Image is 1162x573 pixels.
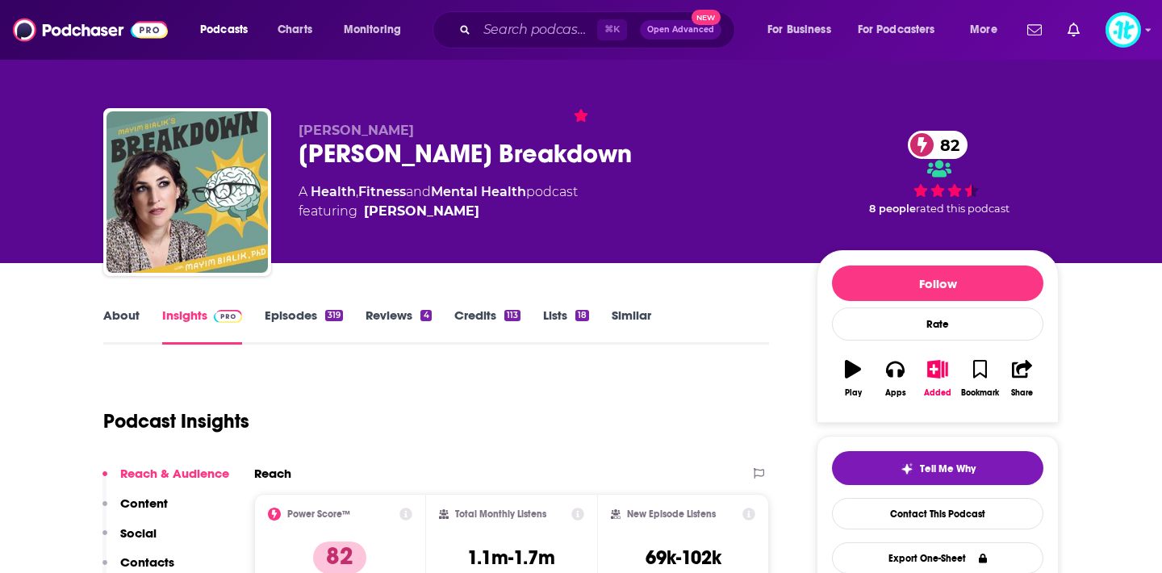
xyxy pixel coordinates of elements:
[120,554,174,570] p: Contacts
[575,310,589,321] div: 18
[885,388,906,398] div: Apps
[858,19,935,41] span: For Podcasters
[332,17,422,43] button: open menu
[924,388,951,398] div: Added
[267,17,322,43] a: Charts
[120,466,229,481] p: Reach & Audience
[454,307,520,345] a: Credits113
[477,17,597,43] input: Search podcasts, credits, & more...
[901,462,913,475] img: tell me why sparkle
[189,17,269,43] button: open menu
[959,17,1018,43] button: open menu
[356,184,358,199] span: ,
[162,307,242,345] a: InsightsPodchaser Pro
[970,19,997,41] span: More
[1106,12,1141,48] button: Show profile menu
[869,203,916,215] span: 8 people
[597,19,627,40] span: ⌘ K
[1061,16,1086,44] a: Show notifications dropdown
[647,26,714,34] span: Open Advanced
[1106,12,1141,48] img: User Profile
[120,525,157,541] p: Social
[103,409,249,433] h1: Podcast Insights
[107,111,268,273] img: Mayim Bialik's Breakdown
[916,203,1009,215] span: rated this podcast
[299,202,578,221] span: featuring
[543,307,589,345] a: Lists18
[254,466,291,481] h2: Reach
[455,508,546,520] h2: Total Monthly Listens
[102,466,229,496] button: Reach & Audience
[299,182,578,221] div: A podcast
[102,525,157,555] button: Social
[832,349,874,408] button: Play
[467,546,555,570] h3: 1.1m-1.7m
[917,349,959,408] button: Added
[299,123,414,138] span: [PERSON_NAME]
[767,19,831,41] span: For Business
[431,184,526,199] a: Mental Health
[265,307,343,345] a: Episodes319
[406,184,431,199] span: and
[364,202,479,221] a: Mayim Bialik
[959,349,1001,408] button: Bookmark
[920,462,976,475] span: Tell Me Why
[845,388,862,398] div: Play
[102,496,168,525] button: Content
[847,17,959,43] button: open menu
[278,19,312,41] span: Charts
[832,498,1043,529] a: Contact This Podcast
[1011,388,1033,398] div: Share
[311,184,356,199] a: Health
[874,349,916,408] button: Apps
[832,307,1043,341] div: Rate
[832,266,1043,301] button: Follow
[358,184,406,199] a: Fitness
[325,310,343,321] div: 319
[214,310,242,323] img: Podchaser Pro
[200,19,248,41] span: Podcasts
[612,307,651,345] a: Similar
[756,17,851,43] button: open menu
[832,451,1043,485] button: tell me why sparkleTell Me Why
[817,123,1059,223] div: 82 8 peoplerated this podcast
[13,15,168,45] img: Podchaser - Follow, Share and Rate Podcasts
[448,11,750,48] div: Search podcasts, credits, & more...
[344,19,401,41] span: Monitoring
[1021,16,1048,44] a: Show notifications dropdown
[103,307,140,345] a: About
[692,10,721,25] span: New
[1001,349,1043,408] button: Share
[120,496,168,511] p: Content
[1106,12,1141,48] span: Logged in as ImpactTheory
[287,508,350,520] h2: Power Score™
[420,310,431,321] div: 4
[646,546,721,570] h3: 69k-102k
[627,508,716,520] h2: New Episode Listens
[961,388,999,398] div: Bookmark
[640,20,721,40] button: Open AdvancedNew
[366,307,431,345] a: Reviews4
[504,310,520,321] div: 113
